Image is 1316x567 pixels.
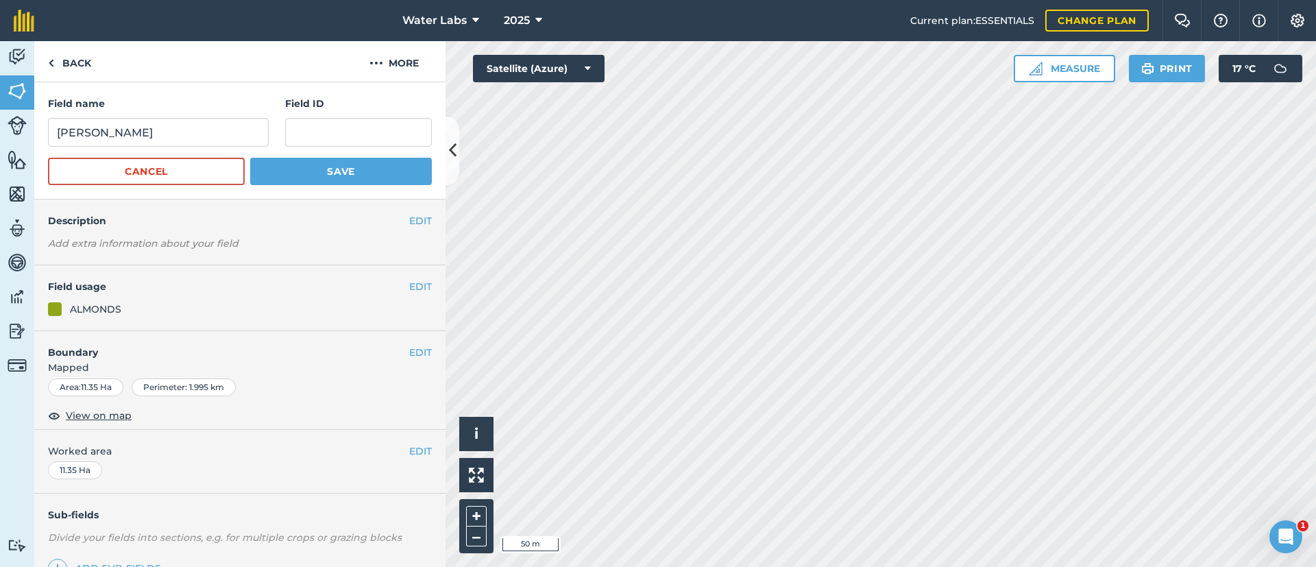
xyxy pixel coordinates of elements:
span: i [474,425,478,442]
a: Back [34,41,105,82]
span: Water Labs [402,12,467,29]
button: Cancel [48,158,245,185]
span: 17 ° C [1232,55,1256,82]
div: ALMONDS [70,302,121,317]
em: Add extra information about your field [48,237,239,250]
button: Measure [1014,55,1115,82]
img: svg+xml;base64,PD94bWwgdmVyc2lvbj0iMS4wIiBlbmNvZGluZz0idXRmLTgiPz4KPCEtLSBHZW5lcmF0b3I6IEFkb2JlIE... [8,252,27,273]
img: svg+xml;base64,PD94bWwgdmVyc2lvbj0iMS4wIiBlbmNvZGluZz0idXRmLTgiPz4KPCEtLSBHZW5lcmF0b3I6IEFkb2JlIE... [8,116,27,135]
img: svg+xml;base64,PHN2ZyB4bWxucz0iaHR0cDovL3d3dy53My5vcmcvMjAwMC9zdmciIHdpZHRoPSI1NiIgaGVpZ2h0PSI2MC... [8,184,27,204]
h4: Field usage [48,279,409,294]
h4: Field ID [285,96,432,111]
button: Satellite (Azure) [473,55,605,82]
img: svg+xml;base64,PHN2ZyB4bWxucz0iaHR0cDovL3d3dy53My5vcmcvMjAwMC9zdmciIHdpZHRoPSIxNyIgaGVpZ2h0PSIxNy... [1252,12,1266,29]
span: Mapped [34,360,446,375]
button: EDIT [409,444,432,459]
iframe: Intercom live chat [1269,520,1302,553]
button: View on map [48,407,132,424]
img: svg+xml;base64,PD94bWwgdmVyc2lvbj0iMS4wIiBlbmNvZGluZz0idXRmLTgiPz4KPCEtLSBHZW5lcmF0b3I6IEFkb2JlIE... [8,356,27,375]
button: More [343,41,446,82]
img: svg+xml;base64,PHN2ZyB4bWxucz0iaHR0cDovL3d3dy53My5vcmcvMjAwMC9zdmciIHdpZHRoPSIxOCIgaGVpZ2h0PSIyNC... [48,407,60,424]
button: 17 °C [1219,55,1302,82]
button: EDIT [409,345,432,360]
em: Divide your fields into sections, e.g. for multiple crops or grazing blocks [48,531,402,544]
img: svg+xml;base64,PD94bWwgdmVyc2lvbj0iMS4wIiBlbmNvZGluZz0idXRmLTgiPz4KPCEtLSBHZW5lcmF0b3I6IEFkb2JlIE... [8,321,27,341]
span: 1 [1297,520,1308,531]
h4: Field name [48,96,269,111]
img: svg+xml;base64,PD94bWwgdmVyc2lvbj0iMS4wIiBlbmNvZGluZz0idXRmLTgiPz4KPCEtLSBHZW5lcmF0b3I6IEFkb2JlIE... [8,47,27,67]
div: Area : 11.35 Ha [48,378,123,396]
span: Worked area [48,444,432,459]
img: svg+xml;base64,PHN2ZyB4bWxucz0iaHR0cDovL3d3dy53My5vcmcvMjAwMC9zdmciIHdpZHRoPSIyMCIgaGVpZ2h0PSIyNC... [369,55,383,71]
button: i [459,417,493,451]
img: svg+xml;base64,PHN2ZyB4bWxucz0iaHR0cDovL3d3dy53My5vcmcvMjAwMC9zdmciIHdpZHRoPSI1NiIgaGVpZ2h0PSI2MC... [8,149,27,170]
img: Ruler icon [1029,62,1043,75]
div: Perimeter : 1.995 km [132,378,236,396]
img: svg+xml;base64,PD94bWwgdmVyc2lvbj0iMS4wIiBlbmNvZGluZz0idXRmLTgiPz4KPCEtLSBHZW5lcmF0b3I6IEFkb2JlIE... [8,218,27,239]
span: Current plan : ESSENTIALS [910,13,1034,28]
img: fieldmargin Logo [14,10,34,32]
button: EDIT [409,279,432,294]
a: Change plan [1045,10,1149,32]
span: View on map [66,408,132,423]
div: 11.35 Ha [48,461,102,479]
img: svg+xml;base64,PHN2ZyB4bWxucz0iaHR0cDovL3d3dy53My5vcmcvMjAwMC9zdmciIHdpZHRoPSIxOSIgaGVpZ2h0PSIyNC... [1141,60,1154,77]
button: EDIT [409,213,432,228]
img: A cog icon [1289,14,1306,27]
button: Print [1129,55,1206,82]
button: – [466,527,487,546]
h4: Description [48,213,432,228]
h4: Sub-fields [34,507,446,522]
img: A question mark icon [1213,14,1229,27]
img: svg+xml;base64,PHN2ZyB4bWxucz0iaHR0cDovL3d3dy53My5vcmcvMjAwMC9zdmciIHdpZHRoPSI5IiBoZWlnaHQ9IjI0Ii... [48,55,54,71]
img: svg+xml;base64,PD94bWwgdmVyc2lvbj0iMS4wIiBlbmNvZGluZz0idXRmLTgiPz4KPCEtLSBHZW5lcmF0b3I6IEFkb2JlIE... [8,287,27,307]
span: 2025 [504,12,530,29]
img: svg+xml;base64,PD94bWwgdmVyc2lvbj0iMS4wIiBlbmNvZGluZz0idXRmLTgiPz4KPCEtLSBHZW5lcmF0b3I6IEFkb2JlIE... [1267,55,1294,82]
button: + [466,506,487,527]
button: Save [250,158,432,185]
h4: Boundary [34,331,409,360]
img: svg+xml;base64,PD94bWwgdmVyc2lvbj0iMS4wIiBlbmNvZGluZz0idXRmLTgiPz4KPCEtLSBHZW5lcmF0b3I6IEFkb2JlIE... [8,539,27,552]
img: svg+xml;base64,PHN2ZyB4bWxucz0iaHR0cDovL3d3dy53My5vcmcvMjAwMC9zdmciIHdpZHRoPSI1NiIgaGVpZ2h0PSI2MC... [8,81,27,101]
img: Four arrows, one pointing top left, one top right, one bottom right and the last bottom left [469,468,484,483]
img: Two speech bubbles overlapping with the left bubble in the forefront [1174,14,1191,27]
